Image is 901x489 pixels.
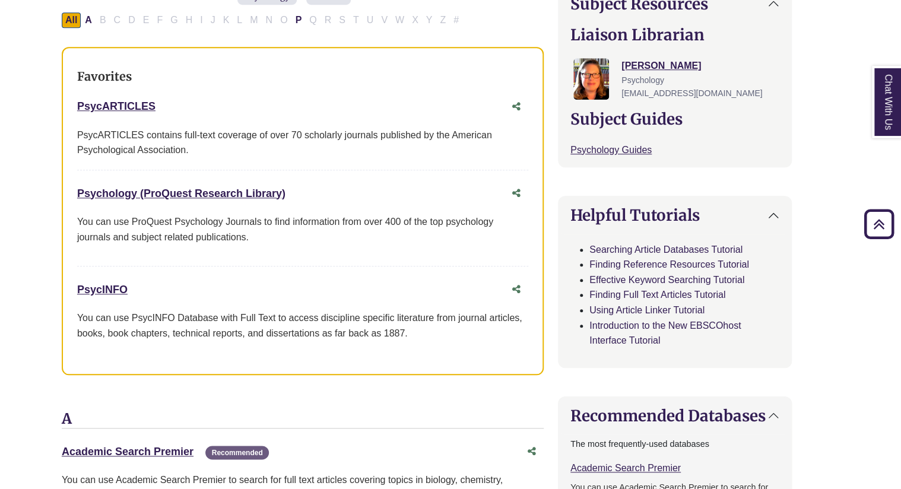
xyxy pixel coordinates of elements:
[77,284,128,296] a: PsycINFO
[570,110,779,128] h2: Subject Guides
[81,12,96,28] button: Filter Results A
[570,463,681,473] a: Academic Search Premier
[621,61,701,71] a: [PERSON_NAME]
[589,320,741,346] a: Introduction to the New EBSCOhost Interface Tutorial
[62,12,81,28] button: All
[505,278,528,301] button: Share this database
[77,310,528,341] div: You can use PsycINFO Database with Full Text to access discipline specific literature from journa...
[589,290,725,300] a: Finding Full Text Articles Tutorial
[570,26,779,44] h2: Liaison Librarian
[589,275,744,285] a: Effective Keyword Searching Tutorial
[205,446,268,459] span: Recommended
[589,259,749,269] a: Finding Reference Resources Tutorial
[573,58,609,100] img: Jessica Moore
[77,128,528,158] div: PsycARTICLES contains full-text coverage of over 70 scholarly journals published by the American ...
[860,216,898,232] a: Back to Top
[77,214,528,244] p: You can use ProQuest Psychology Journals to find information from over 400 of the top psychology ...
[77,100,156,112] a: PsycARTICLES
[62,446,193,458] a: Academic Search Premier
[77,69,528,84] h3: Favorites
[559,397,791,434] button: Recommended Databases
[589,305,705,315] a: Using Article Linker Tutorial
[559,196,791,234] button: Helpful Tutorials
[77,188,285,199] a: Psychology (ProQuest Research Library)
[570,145,652,155] a: Psychology Guides
[520,440,544,463] button: Share this database
[62,411,544,428] h3: A
[62,14,464,24] div: Alpha-list to filter by first letter of database name
[589,244,743,255] a: Searching Article Databases Tutorial
[505,96,528,118] button: Share this database
[621,75,664,85] span: Psychology
[570,437,779,451] p: The most frequently-used databases
[621,88,762,98] span: [EMAIL_ADDRESS][DOMAIN_NAME]
[505,182,528,205] button: Share this database
[292,12,306,28] button: Filter Results P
